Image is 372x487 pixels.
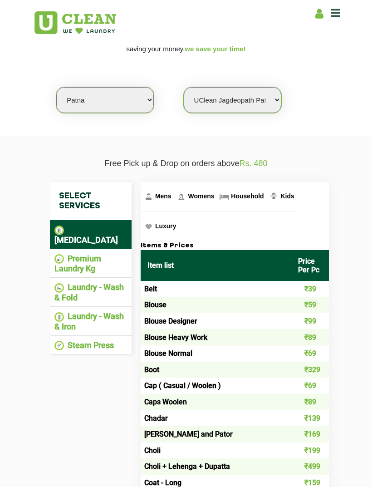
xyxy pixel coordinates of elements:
img: UClean Laundry and Dry Cleaning [34,11,116,34]
td: ₹89 [291,329,329,345]
img: Steam Press [54,341,64,350]
td: ₹99 [291,313,329,330]
td: Belt [141,281,291,297]
span: Kids [280,192,294,200]
td: Blouse Normal [141,345,291,362]
span: Luxury [155,222,176,230]
h3: Items & Prices [141,242,329,250]
span: Household [231,192,264,200]
p: Free Pick up & Drop on orders above [34,159,338,168]
td: ₹329 [291,362,329,378]
li: Laundry - Wash & Fold [54,282,127,302]
td: Boot [141,362,291,378]
img: Premium Laundry Kg [54,254,64,264]
td: Blouse Designer [141,313,291,330]
h4: Select Services [50,182,132,220]
td: ₹39 [291,281,329,297]
img: Mens [143,191,154,202]
td: ₹89 [291,394,329,410]
td: ₹199 [291,443,329,459]
img: Laundry - Wash & Fold [54,283,64,293]
img: Dry Cleaning [54,226,64,235]
td: Blouse [141,297,291,313]
td: ₹59 [291,297,329,313]
td: ₹499 [291,458,329,475]
td: [PERSON_NAME] and Pator [141,426,291,443]
td: Cap ( Casual / Woolen ) [141,378,291,394]
li: [MEDICAL_DATA] [54,225,127,245]
span: we save your time! [185,45,245,53]
td: ₹139 [291,410,329,426]
img: Laundry - Wash & Iron [54,312,64,322]
img: Luxury [143,221,154,232]
span: Mens [155,192,171,200]
td: Caps Woolen [141,394,291,410]
td: ₹169 [291,426,329,443]
img: Kids [268,191,279,202]
td: Choli [141,443,291,459]
span: Womens [188,192,214,200]
th: Item list [141,250,291,281]
td: ₹69 [291,378,329,394]
th: Price Per Pc [291,250,329,281]
img: Womens [176,191,187,202]
li: Steam Press [54,340,127,351]
td: Choli + Lehenga + Dupatta [141,458,291,475]
td: Chadar [141,410,291,426]
span: Rs. 480 [240,159,268,168]
td: Blouse Heavy Work [141,329,291,345]
img: Household [219,191,230,202]
li: Premium Laundry Kg [54,254,127,274]
td: ₹69 [291,345,329,362]
li: Laundry - Wash & Iron [54,311,127,331]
